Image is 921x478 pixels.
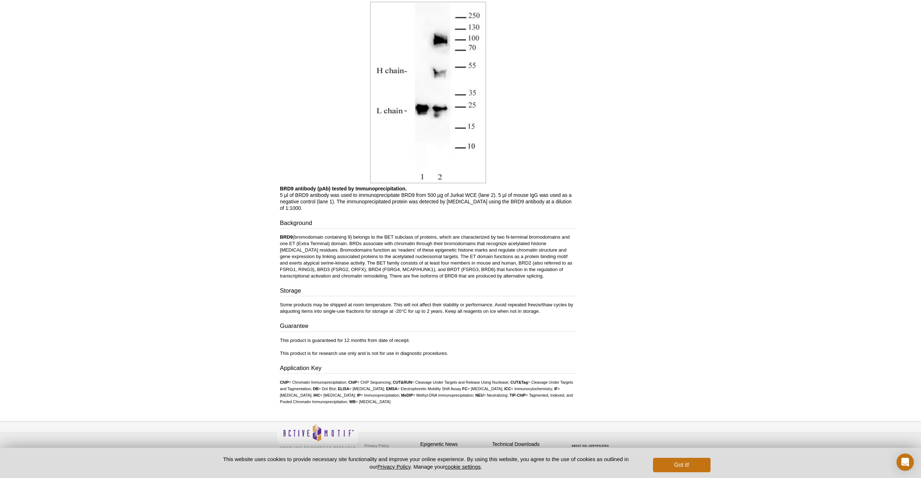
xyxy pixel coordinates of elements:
div: Open Intercom Messenger [897,454,914,471]
p: This product is guaranteed for 12 months from date of receipt. This product is for research use o... [280,337,576,357]
strong: ICC [504,387,511,391]
li: = [MEDICAL_DATA]; [313,393,356,397]
li: = Immunocytochemistry; [504,387,553,391]
strong: ChIP [280,380,289,384]
p: This website uses cookies to provide necessary site functionality and improve your online experie... [210,455,641,470]
li: = ChIP Sequencing; [348,380,392,384]
li: = Dot Blot; [313,387,337,391]
li: = Cleavage Under Targets and Tagmentation; [280,380,573,391]
img: BRD9 antibody (pAb) tested by immunoprecipitation. [370,2,486,183]
strong: IF [554,387,558,391]
b: BRD9 antibody (pAb) tested by Immunoprecipitation. [280,186,407,191]
h3: Guarantee [280,322,576,332]
li: = [MEDICAL_DATA]; [462,387,503,391]
strong: IHC [313,393,320,397]
strong: CUT&Tag [511,380,528,384]
strong: WB [349,400,356,404]
strong: BRD9 [280,234,293,240]
a: Privacy Policy [377,464,410,470]
button: Got it! [653,458,711,472]
strong: ChIP [348,380,357,384]
li: = Methyl-DNA Immunoprecipitation; [401,393,474,397]
strong: ELISA [338,387,349,391]
table: Click to Verify - This site chose Symantec SSL for secure e-commerce and confidential communicati... [564,434,618,450]
h3: Background [280,219,576,229]
li: = Neutralizing; [475,393,508,397]
li: = Cleavage Under Targets and Release Using Nuclease; [393,380,509,384]
p: (bromodomain containing 9) belongs to the BET subclass of proteins, which are characterized by tw... [280,234,576,279]
img: Active Motif, [276,421,359,451]
li: = [MEDICAL_DATA]; [338,387,385,391]
a: Privacy Policy [363,440,391,451]
li: = Immunoprecipitation; [357,393,400,397]
h3: Application Key [280,364,576,374]
strong: NEU [475,393,484,397]
button: cookie settings [445,464,481,470]
li: = [MEDICAL_DATA] [349,400,391,404]
strong: TIP-ChIP [509,393,526,397]
h4: Epigenetic News [420,441,489,447]
strong: EMSA [386,387,397,391]
h3: Storage [280,287,576,297]
p: Some products may be shipped at room temperature. This will not affect their stability or perform... [280,302,576,315]
strong: DB [313,387,319,391]
li: = Chromatin Immunoprecipitation; [280,380,347,384]
strong: IP [357,393,360,397]
a: ABOUT SSL CERTIFICATES [572,445,609,447]
p: 5 µl of BRD9 antibody was used to immunoprecipitate BRD9 from 500 µg of Jurkat WCE (lane 2). 5 µl... [280,185,576,211]
strong: FC [462,387,467,391]
h4: Technical Downloads [492,441,561,447]
strong: MeDIP [401,393,413,397]
li: = Electrophoretic Mobility Shift Assay [386,387,461,391]
strong: CUT&RUN [393,380,412,384]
